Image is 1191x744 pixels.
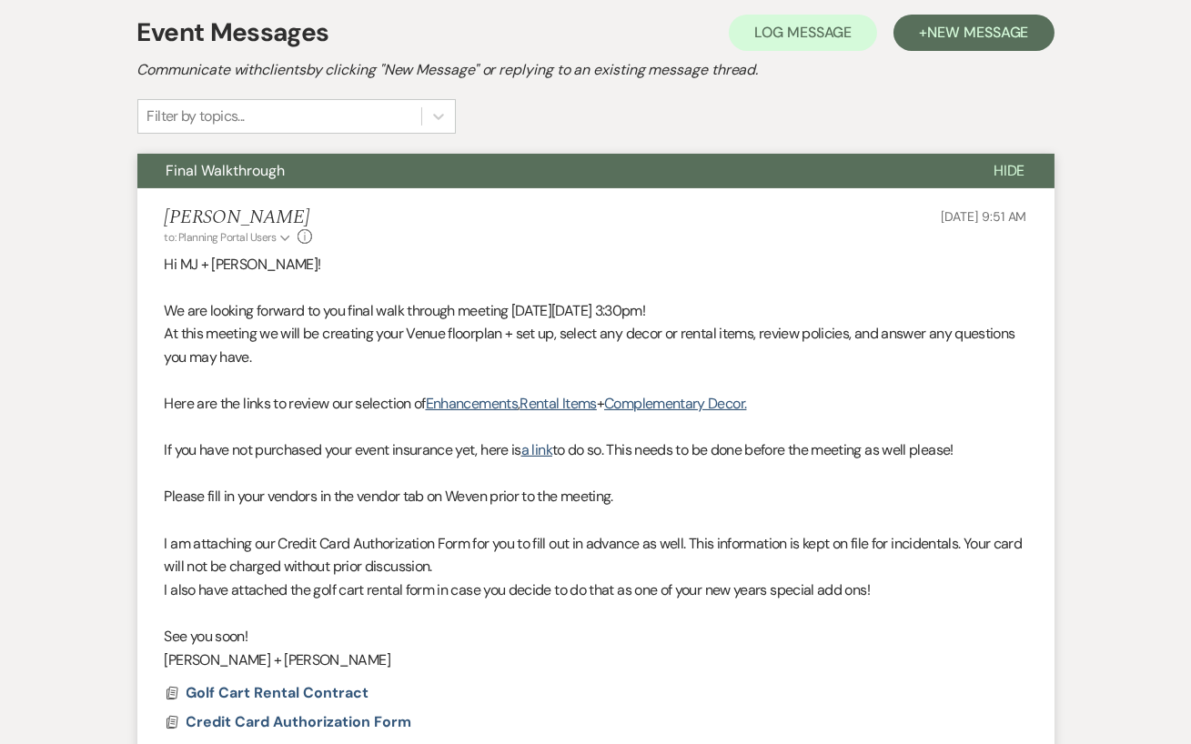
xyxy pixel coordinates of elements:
span: Please fill in your vendors in the vendor tab on Weven prior to the meeting. [165,487,613,506]
span: At this meeting we will be creating your Venue floorplan + set up, select any decor or rental ite... [165,324,1015,367]
button: Hide [964,154,1055,188]
span: We are looking forward to you final walk through meeting [DATE][DATE] 3:30pm! [165,301,646,320]
span: I am attaching our Credit Card Authorization Form for you to fill out in advance as well. This in... [165,534,1023,577]
span: Here are the links to review our selection of [165,394,426,413]
button: Log Message [729,15,877,51]
a: Rental Items [520,394,596,413]
h1: Event Messages [137,14,329,52]
span: to do so. This needs to be done before the meeting as well please! [552,440,954,459]
a: a link [521,440,552,459]
button: to: Planning Portal Users [165,229,294,246]
span: [DATE] 9:51 AM [941,208,1026,225]
span: New Message [927,23,1028,42]
h5: [PERSON_NAME] [165,206,313,229]
span: I also have attached the golf cart rental form in case you decide to do that as one of your new y... [165,580,870,599]
a: Enhancements [426,394,518,413]
span: If you have not purchased your event insurance yet, here is [165,440,521,459]
p: [PERSON_NAME] + [PERSON_NAME] [165,648,1027,672]
button: Golf Cart Rental Contract [187,682,374,704]
span: Credit Card Authorization Form [187,712,412,731]
span: to: Planning Portal Users [165,230,277,245]
span: + [597,394,604,413]
span: Final Walkthrough [167,161,286,180]
button: +New Message [893,15,1054,51]
button: Credit Card Authorization Form [187,711,417,733]
span: Hide [994,161,1025,180]
span: , [518,394,520,413]
div: Filter by topics... [147,106,245,127]
p: Hi MJ + [PERSON_NAME]! [165,253,1027,276]
a: Complementary Decor. [604,394,746,413]
span: See you soon! [165,627,248,646]
span: Golf Cart Rental Contract [187,683,369,702]
button: Final Walkthrough [137,154,964,188]
h2: Communicate with clients by clicking "New Message" or replying to an existing message thread. [137,59,1055,81]
span: Log Message [754,23,852,42]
